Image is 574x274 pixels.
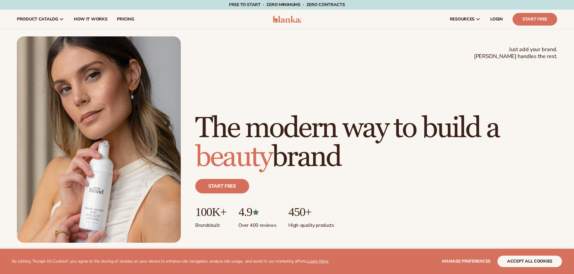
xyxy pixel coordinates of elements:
[17,36,181,243] img: Female holding tanning mousse.
[450,17,475,22] span: resources
[238,219,276,229] p: Over 400 reviews
[288,205,334,219] p: 450+
[195,140,272,175] span: beauty
[195,179,249,193] a: Start free
[69,10,112,29] a: How It Works
[445,10,485,29] a: resources
[195,114,557,172] h1: The modern way to build a brand
[17,17,58,22] span: product catalog
[238,205,276,219] p: 4.9
[497,256,562,267] button: accept all cookies
[12,259,328,264] p: By clicking "Accept All Cookies", you agree to the storing of cookies on your device to enhance s...
[308,258,328,264] a: Learn More
[112,10,139,29] a: pricing
[485,10,508,29] a: LOGIN
[490,17,503,22] span: LOGIN
[513,13,557,26] a: Start Free
[442,258,491,264] span: Manage preferences
[195,205,226,219] p: 100K+
[195,219,226,229] p: Brands built
[474,46,557,60] span: Just add your brand. [PERSON_NAME] handles the rest.
[442,256,491,267] button: Manage preferences
[273,16,301,23] img: logo
[288,219,334,229] p: High-quality products
[117,17,134,22] span: pricing
[74,17,108,22] span: How It Works
[12,10,69,29] a: product catalog
[229,2,345,8] span: Free to start · ZERO minimums · ZERO contracts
